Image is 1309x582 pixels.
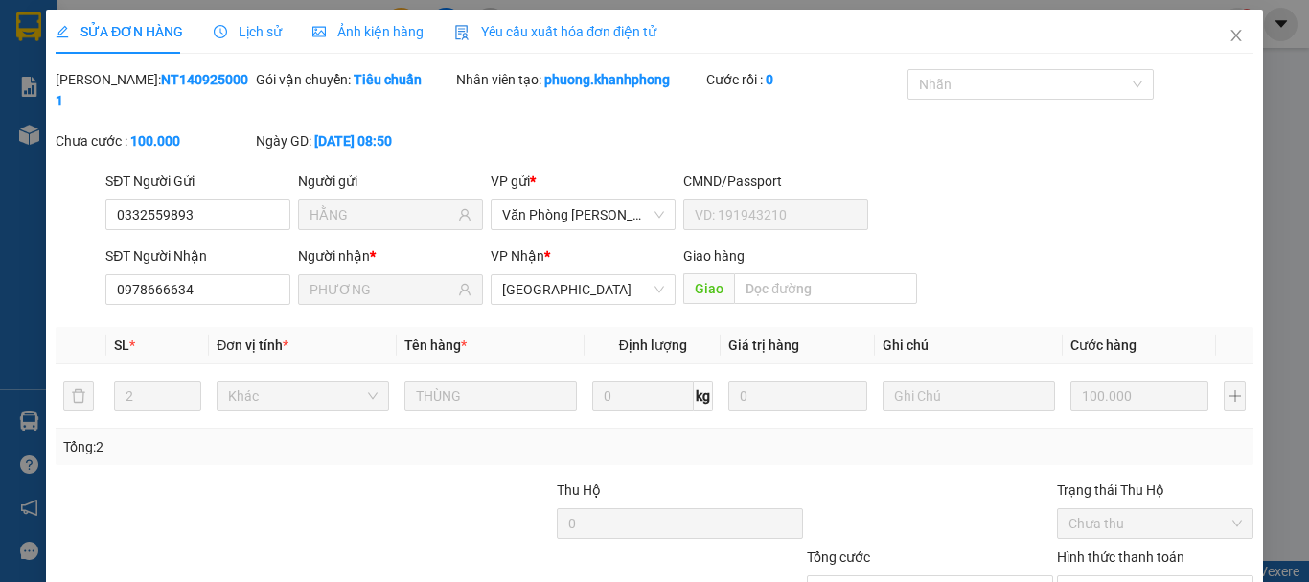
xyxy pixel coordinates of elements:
[458,208,471,221] span: user
[454,25,470,40] img: icon
[63,436,507,457] div: Tổng: 2
[63,381,94,411] button: delete
[404,338,467,353] span: Tên hàng
[1070,381,1208,411] input: 0
[683,199,868,230] input: VD: 191943210
[404,381,577,411] input: VD: Bàn, Ghế
[214,25,227,38] span: clock-circle
[56,130,252,151] div: Chưa cước :
[734,273,916,304] input: Dọc đường
[314,133,392,149] b: [DATE] 08:50
[883,381,1055,411] input: Ghi Chú
[1070,338,1137,353] span: Cước hàng
[256,69,452,90] div: Gói vận chuyển:
[556,482,600,498] span: Thu Hộ
[683,171,868,192] div: CMND/Passport
[1209,10,1263,63] button: Close
[298,245,483,267] div: Người nhận
[618,338,686,353] span: Định lượng
[56,24,183,39] span: SỬA ĐƠN HÀNG
[312,24,424,39] span: Ảnh kiện hàng
[728,338,799,353] span: Giá trị hàng
[1057,479,1253,501] div: Trạng thái Thu Hộ
[105,171,290,192] div: SĐT Người Gửi
[683,248,745,264] span: Giao hàng
[56,72,248,108] b: NT1409250001
[694,381,713,411] span: kg
[256,130,452,151] div: Ngày GD:
[114,338,129,353] span: SL
[1224,381,1246,411] button: plus
[312,25,326,38] span: picture
[875,327,1063,364] th: Ghi chú
[502,275,664,304] span: Đà Lạt
[706,69,903,90] div: Cước rồi :
[354,72,422,87] b: Tiêu chuẩn
[491,171,676,192] div: VP gửi
[214,24,282,39] span: Lịch sử
[807,549,870,565] span: Tổng cước
[310,204,454,225] input: Tên người gửi
[298,171,483,192] div: Người gửi
[491,248,544,264] span: VP Nhận
[454,24,656,39] span: Yêu cầu xuất hóa đơn điện tử
[228,382,378,410] span: Khác
[456,69,702,90] div: Nhân viên tạo:
[458,283,471,296] span: user
[1057,549,1184,565] label: Hình thức thanh toán
[1068,509,1242,538] span: Chưa thu
[130,133,180,149] b: 100.000
[728,381,866,411] input: 0
[766,72,773,87] b: 0
[310,279,454,300] input: Tên người nhận
[56,69,252,111] div: [PERSON_NAME]:
[217,338,288,353] span: Đơn vị tính
[683,273,734,304] span: Giao
[56,25,69,38] span: edit
[502,200,664,229] span: Văn Phòng Trần Phú (Mường Thanh)
[544,72,670,87] b: phuong.khanhphong
[1229,28,1244,43] span: close
[105,245,290,267] div: SĐT Người Nhận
